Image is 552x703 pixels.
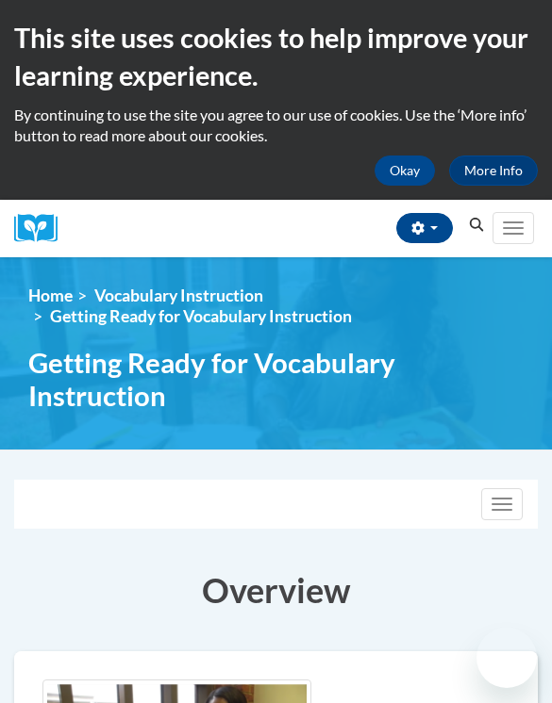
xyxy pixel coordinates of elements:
[449,155,538,186] a: More Info
[14,214,71,243] a: Cox Campus
[14,19,538,95] h2: This site uses cookies to help improve your learning experience.
[375,155,435,186] button: Okay
[14,105,538,146] p: By continuing to use the site you agree to our use of cookies. Use the ‘More info’ button to read...
[50,306,352,326] span: Getting Ready for Vocabulary Instruction
[477,628,537,688] iframe: Button to launch messaging window
[14,566,538,613] h3: Overview
[491,200,538,257] div: Main menu
[462,214,491,237] button: Search
[28,286,73,305] a: Home
[28,346,524,412] span: Getting Ready for Vocabulary Instruction
[94,286,263,305] a: Vocabulary Instruction
[396,213,453,243] button: Account Settings
[14,214,71,243] img: Logo brand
